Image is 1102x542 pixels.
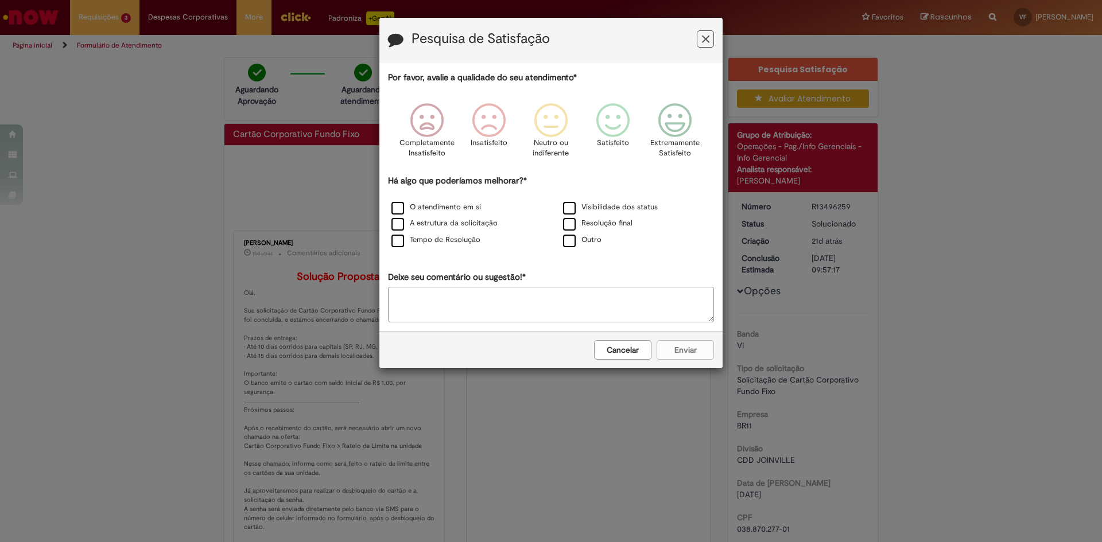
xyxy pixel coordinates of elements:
label: Deixe seu comentário ou sugestão!* [388,271,526,283]
label: Pesquisa de Satisfação [412,32,550,46]
div: Insatisfeito [460,95,518,173]
p: Insatisfeito [471,138,507,149]
p: Neutro ou indiferente [530,138,572,159]
div: Neutro ou indiferente [522,95,580,173]
div: Extremamente Satisfeito [646,95,704,173]
label: Resolução final [563,218,633,229]
label: Por favor, avalie a qualidade do seu atendimento* [388,72,577,84]
div: Satisfeito [584,95,642,173]
div: Há algo que poderíamos melhorar?* [388,175,714,249]
label: A estrutura da solicitação [391,218,498,229]
button: Cancelar [594,340,651,360]
label: Tempo de Resolução [391,235,480,245]
label: Outro [563,235,602,245]
p: Satisfeito [597,138,629,149]
div: Completamente Insatisfeito [397,95,456,173]
p: Extremamente Satisfeito [650,138,700,159]
p: Completamente Insatisfeito [399,138,455,159]
label: Visibilidade dos status [563,202,658,213]
label: O atendimento em si [391,202,481,213]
